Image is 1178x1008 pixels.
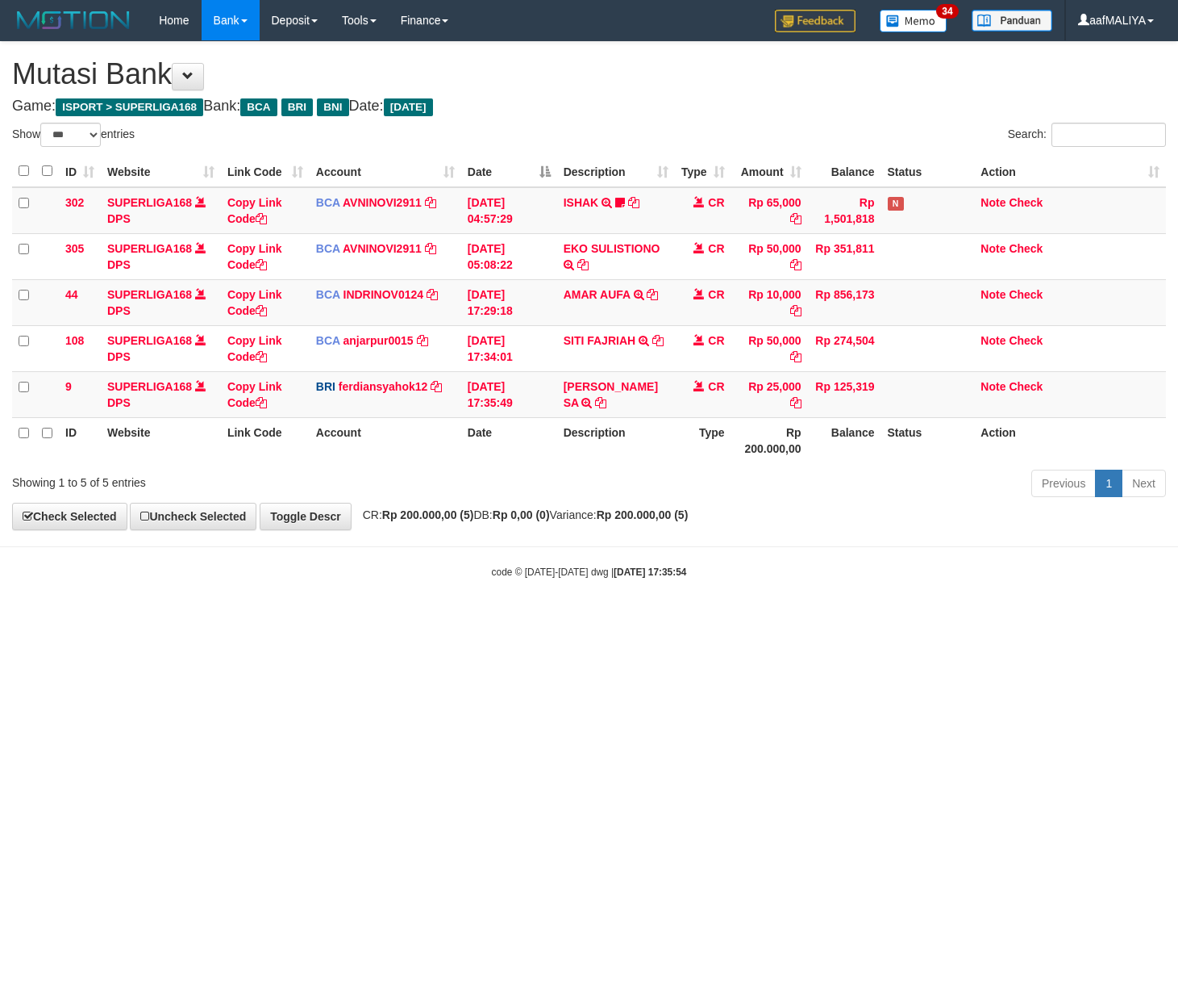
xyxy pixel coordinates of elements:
span: ISPORT > SUPERLIGA168 [56,98,203,116]
a: Copy EKO SULISTIONO to clipboard [577,258,589,271]
th: Status [881,156,975,187]
span: [DATE] [384,98,433,116]
h4: Game: Bank: Date: [12,98,1166,115]
span: Has Note [888,197,904,211]
span: CR [708,196,724,209]
strong: Rp 0,00 (0) [493,508,550,521]
a: Copy ISHAK to clipboard [628,196,639,209]
a: Copy Rp 10,000 to clipboard [790,304,801,317]
th: ID: activate to sort column ascending [59,156,101,187]
a: anjarpur0015 [343,334,414,347]
span: BCA [240,98,277,116]
a: Copy Link Code [227,196,282,225]
th: Rp 200.000,00 [731,417,808,463]
th: Type [675,417,731,463]
th: Type: activate to sort column ascending [675,156,731,187]
a: Next [1122,470,1166,497]
a: Note [980,334,1005,347]
a: Note [980,288,1005,301]
td: [DATE] 17:29:18 [461,279,557,325]
span: 108 [65,334,84,347]
th: ID [59,417,101,463]
a: [PERSON_NAME] SA [564,380,658,409]
td: Rp 351,811 [808,233,881,279]
th: Website [101,417,221,463]
a: Copy Link Code [227,242,282,271]
small: code © [DATE]-[DATE] dwg | [492,567,687,578]
a: SUPERLIGA168 [107,242,192,255]
th: Balance [808,417,881,463]
a: Copy Rp 50,000 to clipboard [790,258,801,271]
th: Balance [808,156,881,187]
span: CR [708,288,724,301]
a: INDRINOV0124 [343,288,424,301]
span: 34 [936,4,958,19]
td: Rp 10,000 [731,279,808,325]
a: Note [980,380,1005,393]
td: Rp 274,504 [808,325,881,371]
a: Check [1009,380,1043,393]
th: Description: activate to sort column ascending [557,156,675,187]
a: Copy SITI FAJRIAH to clipboard [652,334,664,347]
a: AVNINOVI2911 [343,242,422,255]
a: Check Selected [12,503,127,530]
strong: [DATE] 17:35:54 [614,567,686,578]
a: 1 [1095,470,1122,497]
span: BCA [316,242,340,255]
td: Rp 65,000 [731,187,808,234]
a: Check [1009,334,1043,347]
a: Note [980,242,1005,255]
a: ISHAK [564,196,599,209]
span: BCA [316,196,340,209]
strong: Rp 200.000,00 (5) [597,508,689,521]
th: Amount: activate to sort column ascending [731,156,808,187]
td: Rp 50,000 [731,233,808,279]
span: 9 [65,380,72,393]
span: BNI [317,98,348,116]
a: Check [1009,196,1043,209]
span: CR [708,242,724,255]
a: Copy anjarpur0015 to clipboard [417,334,428,347]
span: CR: DB: Variance: [355,508,689,521]
a: SUPERLIGA168 [107,380,192,393]
td: [DATE] 05:08:22 [461,233,557,279]
td: Rp 125,319 [808,371,881,417]
span: BCA [316,288,340,301]
span: 302 [65,196,84,209]
a: Copy ferdiansyahok12 to clipboard [431,380,442,393]
a: Copy Link Code [227,334,282,363]
a: Toggle Descr [260,503,352,530]
a: Check [1009,242,1043,255]
div: Showing 1 to 5 of 5 entries [12,468,479,491]
a: AVNINOVI2911 [343,196,422,209]
th: Action [974,417,1166,463]
th: Link Code [221,417,310,463]
img: MOTION_logo.png [12,8,135,32]
th: Description [557,417,675,463]
th: Link Code: activate to sort column ascending [221,156,310,187]
a: Copy Link Code [227,288,282,317]
td: DPS [101,279,221,325]
a: Copy INDRINOV0124 to clipboard [427,288,438,301]
strong: Rp 200.000,00 (5) [382,508,474,521]
img: Feedback.jpg [775,10,855,32]
td: Rp 50,000 [731,325,808,371]
a: SUPERLIGA168 [107,196,192,209]
a: Copy Rp 50,000 to clipboard [790,350,801,363]
a: AMAR AUFA [564,288,631,301]
a: EKO SULISTIONO [564,242,660,255]
th: Status [881,417,975,463]
a: SUPERLIGA168 [107,334,192,347]
th: Account: activate to sort column ascending [310,156,461,187]
label: Search: [1008,123,1166,147]
th: Date [461,417,557,463]
td: [DATE] 17:34:01 [461,325,557,371]
a: Uncheck Selected [130,503,256,530]
select: Showentries [40,123,101,147]
a: SITI FAJRIAH [564,334,635,347]
input: Search: [1051,123,1166,147]
td: Rp 25,000 [731,371,808,417]
td: DPS [101,371,221,417]
th: Action: activate to sort column ascending [974,156,1166,187]
span: BRI [316,380,335,393]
